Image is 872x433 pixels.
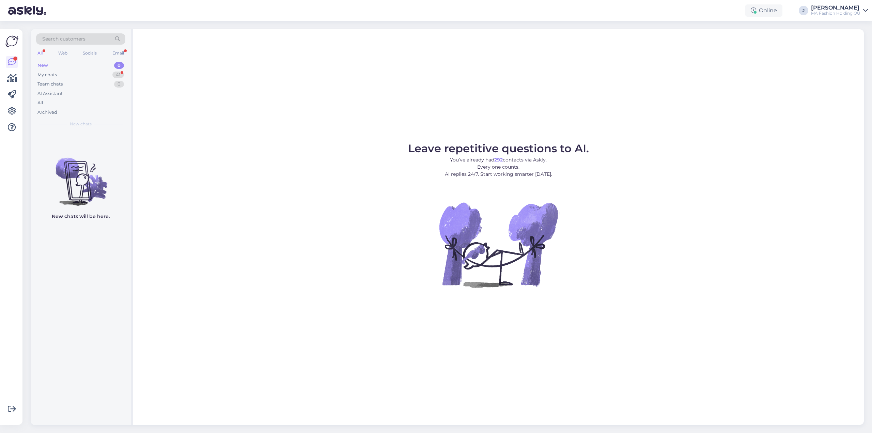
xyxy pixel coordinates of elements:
div: 41 [112,72,124,78]
div: Team chats [37,81,63,88]
img: No Chat active [437,183,560,306]
img: Askly Logo [5,35,18,48]
div: Socials [81,49,98,58]
span: Search customers [42,35,85,43]
div: Online [745,4,782,17]
div: All [37,99,43,106]
div: 0 [114,62,124,69]
p: New chats will be here. [52,213,110,220]
span: Leave repetitive questions to AI. [408,142,589,155]
div: Archived [37,109,57,116]
div: All [36,49,44,58]
div: J [799,6,808,15]
div: New [37,62,48,69]
div: AI Assistant [37,90,63,97]
div: Web [57,49,69,58]
div: [PERSON_NAME] [811,5,860,11]
b: 292 [494,157,503,163]
span: New chats [70,121,92,127]
p: You’ve already had contacts via Askly. Every one counts. AI replies 24/7. Start working smarter [... [408,156,589,178]
div: Email [111,49,125,58]
div: 0 [114,81,124,88]
img: No chats [31,145,131,207]
a: [PERSON_NAME]MA Fashion Holding OÜ [811,5,868,16]
div: MA Fashion Holding OÜ [811,11,860,16]
div: My chats [37,72,57,78]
